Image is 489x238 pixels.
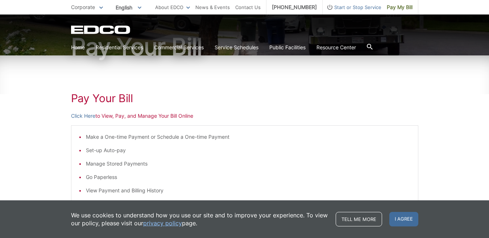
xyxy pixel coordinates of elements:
li: View Payment and Billing History [86,187,411,195]
h1: Pay Your Bill [71,35,418,58]
a: Public Facilities [269,43,306,51]
p: We use cookies to understand how you use our site and to improve your experience. To view our pol... [71,211,328,227]
a: privacy policy [143,219,182,227]
span: Corporate [71,4,95,10]
a: Resource Center [316,43,356,51]
a: Home [71,43,85,51]
li: Manage Stored Payments [86,160,411,168]
a: EDCD logo. Return to the homepage. [71,25,131,34]
a: Residential Services [96,43,143,51]
a: Contact Us [235,3,261,11]
span: Pay My Bill [387,3,413,11]
a: Commercial Services [154,43,204,51]
li: Go Paperless [86,173,411,181]
h1: Pay Your Bill [71,92,418,105]
p: to View, Pay, and Manage Your Bill Online [71,112,418,120]
span: English [110,1,147,13]
a: Click Here [71,112,95,120]
a: Service Schedules [215,43,258,51]
a: Tell me more [336,212,382,226]
li: Make a One-time Payment or Schedule a One-time Payment [86,133,411,141]
a: News & Events [195,3,230,11]
span: I agree [389,212,418,226]
a: About EDCO [155,3,190,11]
li: Set-up Auto-pay [86,146,411,154]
